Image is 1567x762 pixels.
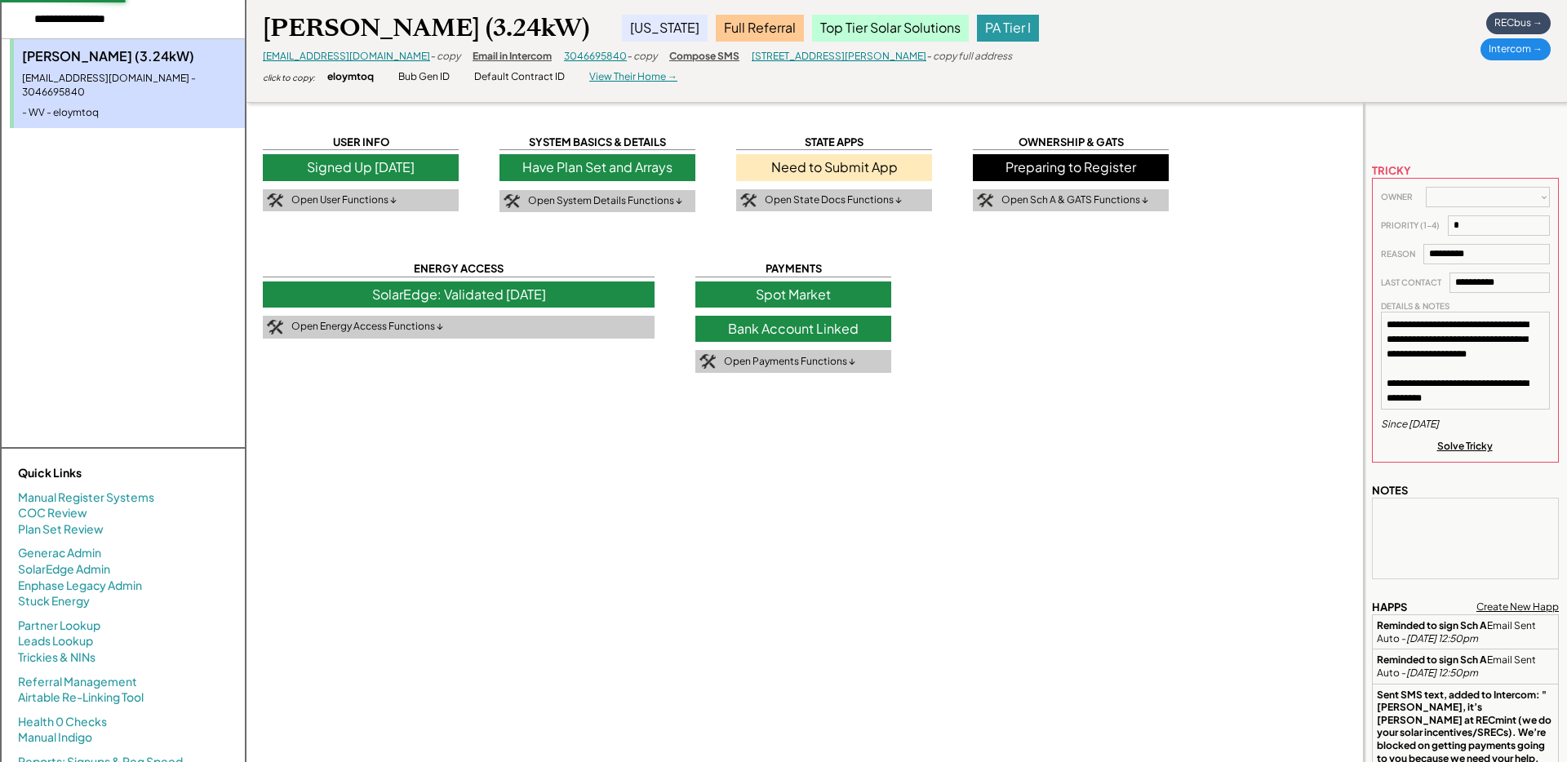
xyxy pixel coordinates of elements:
[18,505,87,521] a: COC Review
[1381,249,1415,259] div: REASON
[291,320,443,334] div: Open Energy Access Functions ↓
[474,70,565,84] div: Default Contract ID
[765,193,902,207] div: Open State Docs Functions ↓
[18,465,181,481] div: Quick Links
[499,135,695,150] div: SYSTEM BASICS & DETAILS
[1372,483,1408,498] div: NOTES
[1476,600,1559,614] div: Create New Happ
[22,72,237,100] div: [EMAIL_ADDRESS][DOMAIN_NAME] - 3046695840
[18,490,154,506] a: Manual Register Systems
[18,521,104,538] a: Plan Set Review
[724,355,855,369] div: Open Payments Functions ↓
[1377,653,1554,679] div: Email Sent Auto -
[589,70,677,84] div: View Their Home →
[18,674,137,690] a: Referral Management
[327,70,374,84] div: eloymtoq
[18,649,95,666] a: Trickies & NINs
[1372,600,1407,614] div: HAPPS
[695,316,891,342] div: Bank Account Linked
[1381,220,1440,231] div: PRIORITY (1-4)
[263,261,655,277] div: ENERGY ACCESS
[499,154,695,180] div: Have Plan Set and Arrays
[977,15,1039,41] div: PA Tier I
[736,154,932,180] div: Need to Submit App
[18,618,100,634] a: Partner Lookup
[736,135,932,150] div: STATE APPS
[22,47,237,65] div: [PERSON_NAME] (3.24kW)
[564,50,627,62] a: 3046695840
[695,281,891,308] div: Spot Market
[18,545,101,561] a: Generac Admin
[263,135,459,150] div: USER INFO
[699,354,716,369] img: tool-icon.png
[291,193,397,207] div: Open User Functions ↓
[977,193,993,208] img: tool-icon.png
[267,320,283,334] img: tool-icon.png
[263,281,655,308] div: SolarEdge: Validated [DATE]
[18,561,110,578] a: SolarEdge Admin
[263,50,430,62] a: [EMAIL_ADDRESS][DOMAIN_NAME]
[973,135,1169,150] div: OWNERSHIP & GATS
[528,194,682,208] div: Open System Details Functions ↓
[1372,163,1411,178] div: TRICKY
[1377,619,1487,631] strong: Reminded to sign Sch A
[22,106,237,120] div: - WV - eloymtoq
[1486,12,1551,34] div: RECbus →
[263,154,459,180] div: Signed Up [DATE]
[18,714,107,730] a: Health 0 Checks
[1437,440,1494,454] div: Solve Tricky
[1001,193,1148,207] div: Open Sch A & GATS Functions ↓
[669,50,739,64] div: Compose SMS
[1381,418,1439,432] div: Since [DATE]
[716,15,804,41] div: Full Referral
[18,578,142,594] a: Enphase Legacy Admin
[473,50,552,64] div: Email in Intercom
[1406,667,1478,679] em: [DATE] 12:50pm
[752,50,926,62] a: [STREET_ADDRESS][PERSON_NAME]
[18,633,93,649] a: Leads Lookup
[18,729,92,746] a: Manual Indigo
[263,12,589,44] div: [PERSON_NAME] (3.24kW)
[430,50,460,64] div: - copy
[627,50,657,64] div: - copy
[263,72,315,83] div: click to copy:
[1377,653,1487,666] strong: Reminded to sign Sch A
[973,154,1169,180] div: Preparing to Register
[267,193,283,208] img: tool-icon.png
[1480,38,1551,60] div: Intercom →
[504,194,520,209] img: tool-icon.png
[695,261,891,277] div: PAYMENTS
[1377,619,1554,645] div: Email Sent Auto -
[622,15,708,41] div: [US_STATE]
[812,15,969,41] div: Top Tier Solar Solutions
[18,689,144,706] a: Airtable Re-Linking Tool
[18,593,90,609] a: Stuck Energy
[398,70,450,84] div: Bub Gen ID
[1406,632,1478,645] em: [DATE] 12:50pm
[1381,277,1441,288] div: LAST CONTACT
[1381,192,1418,202] div: OWNER
[740,193,757,208] img: tool-icon.png
[1381,301,1449,312] div: DETAILS & NOTES
[926,50,1012,64] div: - copy full address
